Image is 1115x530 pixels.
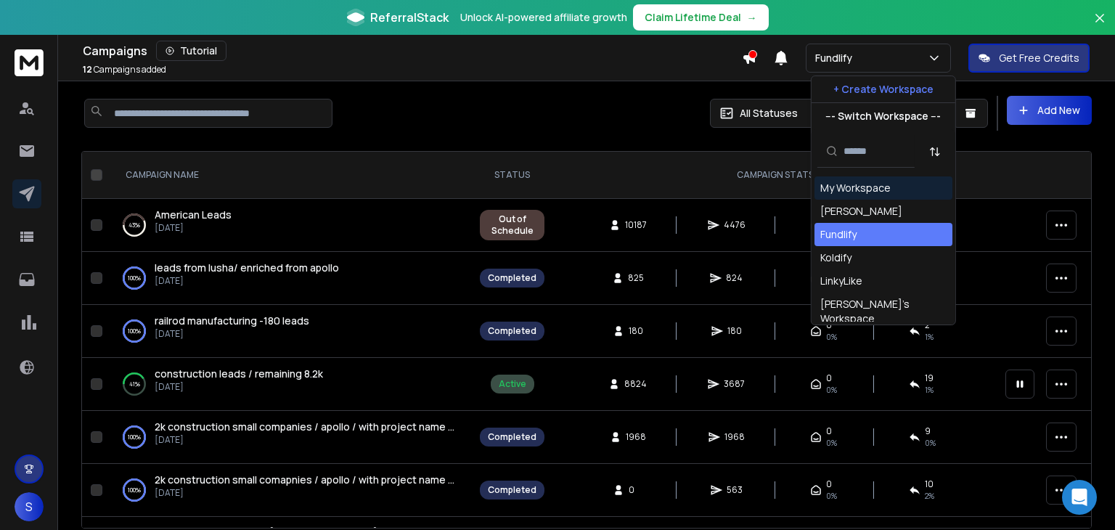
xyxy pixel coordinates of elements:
span: 4476 [724,219,746,231]
p: + Create Workspace [833,82,934,97]
a: leads from lusha/ enriched from apollo [155,261,339,275]
div: Open Intercom Messenger [1062,480,1097,515]
button: Claim Lifetime Deal→ [633,4,769,30]
span: 0% [826,490,837,502]
div: Koldify [820,250,851,265]
p: Campaigns added [83,64,166,76]
p: Unlock AI-powered affiliate growth [460,10,627,25]
button: Tutorial [156,41,226,61]
p: [DATE] [155,222,232,234]
a: 2k construction small companies / apollo / with project name / [DATE] [155,420,457,434]
p: [DATE] [155,434,457,446]
button: Get Free Credits [968,44,1090,73]
span: 1968 [626,431,646,443]
a: American Leads [155,208,232,222]
span: 3687 [724,378,745,390]
td: 100%2k construction small comapnies / apollo / with project name / [DATE][DATE] [108,464,471,517]
button: S [15,492,44,521]
span: 2 % [925,490,934,502]
td: 100%leads from lusha/ enriched from apollo[DATE] [108,252,471,305]
span: 19 [925,372,934,384]
td: 41%construction leads / remaining 8.2k[DATE] [108,358,471,411]
button: Sort by Sort A-Z [920,137,949,166]
p: 43 % [128,218,140,232]
span: leads from lusha/ enriched from apollo [155,261,339,274]
span: 1 % [925,384,934,396]
p: Fundlify [815,51,858,65]
span: 1968 [724,431,745,443]
div: [PERSON_NAME]'s Workspace [820,297,947,326]
span: 10 [925,478,934,490]
button: Close banner [1090,9,1109,44]
p: [DATE] [155,328,309,340]
td: 100%railrod manufacturing -180 leads[DATE] [108,305,471,358]
span: 2k construction small companies / apollo / with project name / [DATE] [155,420,489,433]
span: 0 % [925,437,936,449]
p: 41 % [129,377,140,391]
span: American Leads [155,208,232,221]
span: 180 [629,325,643,337]
p: 100 % [128,430,141,444]
div: Out of Schedule [488,213,536,237]
p: 100 % [128,483,141,497]
a: construction leads / remaining 8.2k [155,367,323,381]
span: 0 [826,478,832,490]
span: → [747,10,757,25]
th: CAMPAIGN NAME [108,152,471,199]
p: Get Free Credits [999,51,1079,65]
p: 100 % [128,271,141,285]
div: Fundlify [820,227,857,242]
p: [DATE] [155,275,339,287]
span: 2k construction small comapnies / apollo / with project name / [DATE] [155,473,489,486]
span: 9 [925,425,931,437]
a: railrod manufacturing -180 leads [155,314,309,328]
div: Completed [488,431,536,443]
button: + Create Workspace [812,76,955,102]
span: railrod manufacturing -180 leads [155,314,309,327]
span: 0% [826,437,837,449]
div: LinkyLike [820,274,862,288]
span: 0% [826,331,837,343]
span: 180 [727,325,742,337]
div: Completed [488,272,536,284]
div: My Workspace [820,181,891,195]
span: 0 [629,484,643,496]
span: 8824 [624,378,647,390]
div: Completed [488,325,536,337]
th: STATUS [471,152,553,199]
p: [DATE] [155,487,457,499]
p: All Statuses [740,106,798,121]
span: 10187 [625,219,647,231]
div: [PERSON_NAME] [820,204,902,219]
span: 12 [83,63,92,76]
button: Add New [1007,96,1092,125]
span: 563 [727,484,743,496]
span: 825 [628,272,644,284]
td: 43%American Leads[DATE] [108,199,471,252]
p: 100 % [128,324,141,338]
p: --- Switch Workspace --- [825,109,941,123]
p: [DATE] [155,381,323,393]
span: 2 [925,319,930,331]
span: 0 [826,372,832,384]
div: Active [499,378,526,390]
span: ReferralStack [370,9,449,26]
a: 2k construction small comapnies / apollo / with project name / [DATE] [155,473,457,487]
span: 0 [826,425,832,437]
th: CAMPAIGN STATS [553,152,997,199]
span: 0 [826,319,832,331]
td: 100%2k construction small companies / apollo / with project name / [DATE][DATE] [108,411,471,464]
span: 824 [726,272,743,284]
span: 0% [826,384,837,396]
div: Campaigns [83,41,742,61]
span: construction leads / remaining 8.2k [155,367,323,380]
div: Completed [488,484,536,496]
span: 1 % [925,331,934,343]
